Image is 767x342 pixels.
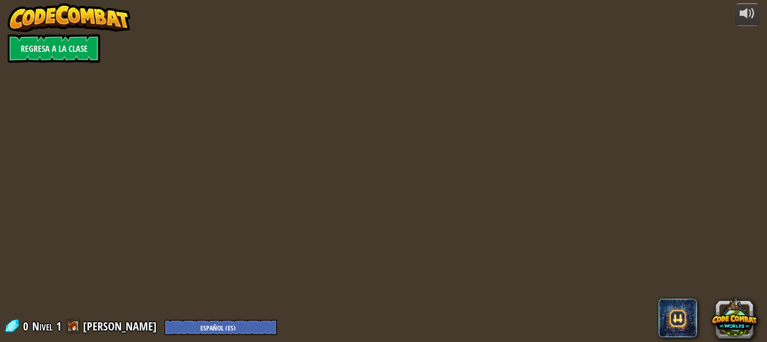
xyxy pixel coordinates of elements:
button: Ajustar volúmen [735,3,759,26]
span: Nivel [32,318,53,334]
a: [PERSON_NAME] [83,318,160,334]
img: CodeCombat - Learn how to code by playing a game [8,3,130,32]
a: Regresa a la clase [8,34,100,63]
span: 1 [56,318,61,334]
span: 0 [23,318,31,334]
